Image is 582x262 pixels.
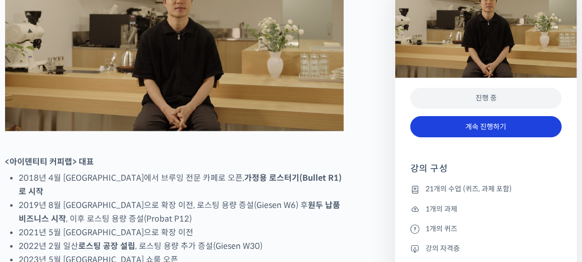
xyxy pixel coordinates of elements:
li: 2021년 5월 [GEOGRAPHIC_DATA]으로 확장 이전 [19,226,344,239]
a: 대화 [67,178,130,203]
li: 1개의 퀴즈 [410,223,562,235]
li: 2018년 4월 [GEOGRAPHIC_DATA]에서 브루잉 전문 카페로 오픈, [19,171,344,198]
span: 대화 [92,194,104,202]
strong: 로스팅 공장 설립 [78,241,135,251]
li: 21개의 수업 (퀴즈, 과제 포함) [410,183,562,195]
a: 홈 [3,178,67,203]
li: 2022년 2월 일산 , 로스팅 용량 추가 증설(Giesen W30) [19,239,344,253]
h4: 강의 구성 [410,163,562,183]
div: 진행 중 [410,88,562,109]
span: 설정 [156,193,168,201]
strong: <아이덴티티 커피랩> 대표 [5,156,94,167]
strong: 가정용 로스터기(Bullet R1)로 시작 [19,173,342,197]
strong: 원두 납품 비즈니스 시작 [19,200,340,224]
li: 1개의 과제 [410,203,562,215]
li: 강의 자격증 [410,242,562,254]
a: 계속 진행하기 [410,116,562,138]
span: 홈 [32,193,38,201]
a: 설정 [130,178,194,203]
li: 2019년 8월 [GEOGRAPHIC_DATA]으로 확장 이전, 로스팅 용량 증설(Giesen W6) 후 , 이후 로스팅 용량 증설(Probat P12) [19,198,344,226]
